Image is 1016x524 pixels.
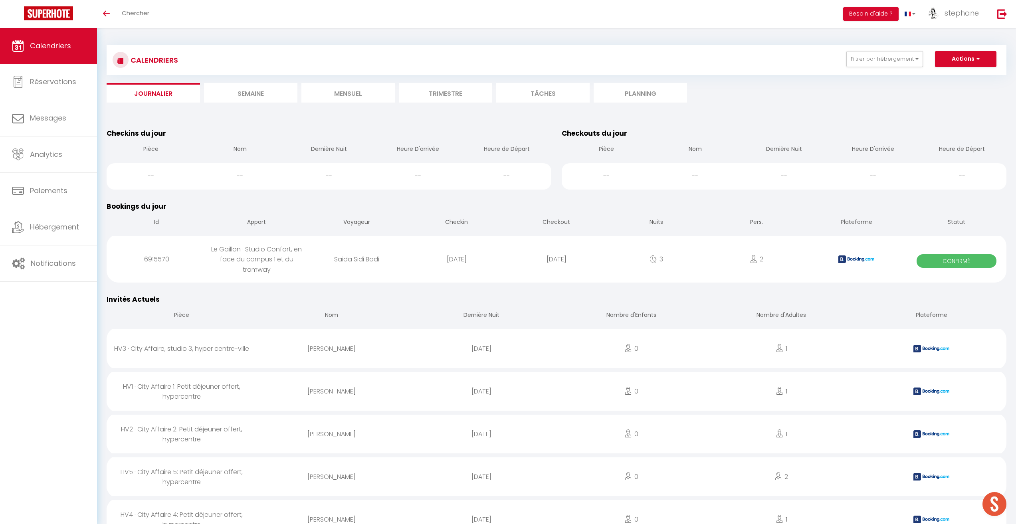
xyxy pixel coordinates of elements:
[204,83,297,103] li: Semaine
[285,138,374,161] th: Dernière Nuit
[373,138,462,161] th: Heure D'arrivée
[707,378,857,404] div: 1
[24,6,73,20] img: Super Booking
[107,138,196,161] th: Pièce
[927,7,939,19] img: ...
[107,336,257,362] div: HV3 · City Affaire, studio 3, hyper centre-ville
[594,83,687,103] li: Planning
[507,246,606,272] div: [DATE]
[257,378,407,404] div: [PERSON_NAME]
[562,138,651,161] th: Pièce
[707,246,806,272] div: 2
[651,138,740,161] th: Nom
[30,222,79,232] span: Hébergement
[913,388,949,395] img: booking2.png
[557,336,707,362] div: 0
[496,83,590,103] li: Tâches
[107,246,206,272] div: 6915570
[557,378,707,404] div: 0
[707,421,857,447] div: 1
[107,83,200,103] li: Journalier
[31,258,76,268] span: Notifications
[406,305,557,327] th: Dernière Nuit
[406,336,557,362] div: [DATE]
[30,186,67,196] span: Paiements
[651,163,740,189] div: --
[707,305,857,327] th: Nombre d'Adultes
[562,129,627,138] span: Checkouts du jour
[917,138,1006,161] th: Heure de Départ
[30,41,71,51] span: Calendriers
[707,212,806,234] th: Pers.
[828,163,917,189] div: --
[107,416,257,452] div: HV2 · City Affaire 2: Petit déjeuner offert, hypercentre
[606,212,706,234] th: Nuits
[206,212,306,234] th: Appart
[406,212,506,234] th: Checkin
[406,421,557,447] div: [DATE]
[257,336,407,362] div: [PERSON_NAME]
[399,83,492,103] li: Trimestre
[557,464,707,490] div: 0
[373,163,462,189] div: --
[107,295,160,304] span: Invités Actuels
[196,163,285,189] div: --
[913,516,949,523] img: booking2.png
[507,212,606,234] th: Checkout
[107,459,257,495] div: HV5 · City Affaire 5: Petit déjeuner offert, hypercentre
[406,378,557,404] div: [DATE]
[740,138,829,161] th: Dernière Nuit
[557,305,707,327] th: Nombre d'Enfants
[913,473,949,480] img: booking2.png
[917,254,996,268] span: Confirmé
[257,421,407,447] div: [PERSON_NAME]
[122,9,149,17] span: Chercher
[107,129,166,138] span: Checkins du jour
[107,212,206,234] th: Id
[945,8,979,18] span: stephane
[935,51,996,67] button: Actions
[107,202,166,211] span: Bookings du jour
[257,305,407,327] th: Nom
[740,163,829,189] div: --
[107,305,257,327] th: Pièce
[806,212,906,234] th: Plateforme
[301,83,395,103] li: Mensuel
[257,464,407,490] div: [PERSON_NAME]
[462,163,551,189] div: --
[406,464,557,490] div: [DATE]
[606,246,706,272] div: 3
[107,374,257,409] div: HV1 · City Affaire 1: Petit déjeuner offert, hypercentre
[30,77,76,87] span: Réservations
[917,163,1006,189] div: --
[997,9,1007,19] img: logout
[30,149,62,159] span: Analytics
[129,51,178,69] h3: CALENDRIERS
[907,212,1007,234] th: Statut
[462,138,551,161] th: Heure de Départ
[982,492,1006,516] div: Ouvrir le chat
[562,163,651,189] div: --
[913,430,949,438] img: booking2.png
[307,212,406,234] th: Voyageur
[856,305,1006,327] th: Plateforme
[838,255,874,263] img: booking2.png
[406,246,506,272] div: [DATE]
[828,138,917,161] th: Heure D'arrivée
[30,113,66,123] span: Messages
[843,7,899,21] button: Besoin d'aide ?
[707,336,857,362] div: 1
[107,163,196,189] div: --
[196,138,285,161] th: Nom
[206,236,306,282] div: Le Gaillon · Studio Confort, en face du campus 1 et du tramway
[846,51,923,67] button: Filtrer par hébergement
[307,246,406,272] div: Saida Sidi Badi
[557,421,707,447] div: 0
[913,345,949,352] img: booking2.png
[707,464,857,490] div: 2
[285,163,374,189] div: --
